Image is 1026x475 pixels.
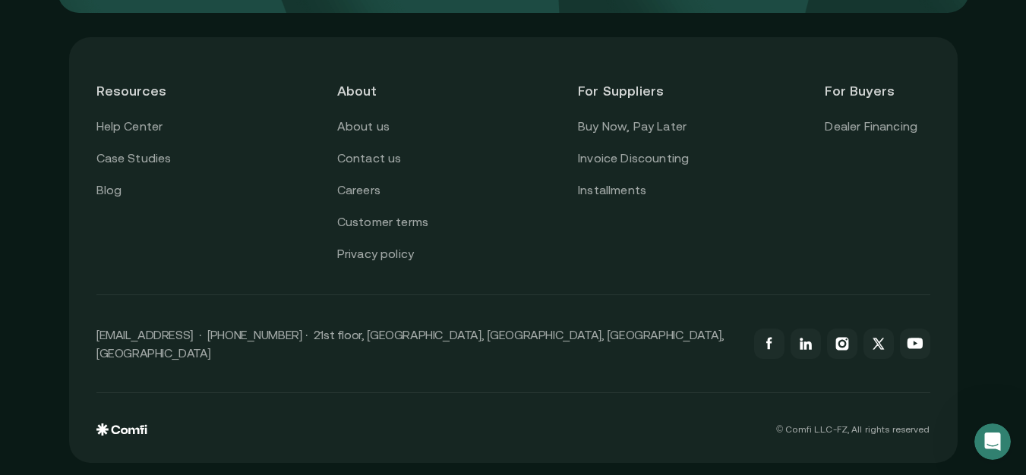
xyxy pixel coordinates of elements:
header: For Buyers [825,64,930,117]
a: Blog [96,181,122,200]
header: Resources [96,64,201,117]
p: © Comfi L.L.C-FZ, All rights reserved [776,424,930,435]
header: About [337,64,442,117]
a: Case Studies [96,149,172,168]
a: Contact us [337,149,402,168]
header: For Suppliers [578,64,689,117]
a: Careers [337,181,380,200]
p: [EMAIL_ADDRESS] · [PHONE_NUMBER] · 21st floor, [GEOGRAPHIC_DATA], [GEOGRAPHIC_DATA], [GEOGRAPHIC_... [96,326,739,362]
a: Dealer Financing [825,117,917,137]
a: Customer terms [337,212,428,232]
a: Installments [578,181,646,200]
a: About us [337,117,390,137]
img: comfi logo [96,423,147,436]
a: Privacy policy [337,244,414,264]
iframe: Intercom live chat [974,423,1011,460]
a: Invoice Discounting [578,149,689,168]
a: Help Center [96,117,163,137]
a: Buy Now, Pay Later [578,117,687,137]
